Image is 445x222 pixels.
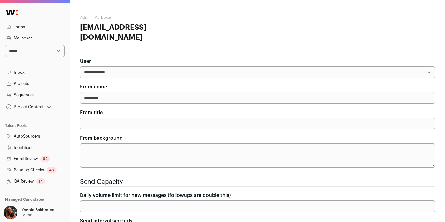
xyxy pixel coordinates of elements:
div: 14 [36,178,45,184]
a: Admin | Mailboxes [80,16,112,19]
label: From title [80,109,103,116]
button: Open dropdown [5,103,52,111]
p: Ksenia Bakhmina [21,208,54,213]
h1: [EMAIL_ADDRESS][DOMAIN_NAME] [80,23,198,43]
label: From background [80,134,123,142]
label: User [80,58,91,65]
div: 62 [40,156,50,162]
label: From name [80,83,107,91]
label: Daily volume limit for new messages (followups are double this) [80,192,231,199]
div: 48 [47,167,57,173]
img: Wellfound [2,6,21,19]
p: 1v1me [21,213,32,218]
div: Project Context [5,104,43,109]
img: 13968079-medium_jpg [4,206,17,219]
h2: Send Capacity [80,178,435,186]
button: Open dropdown [2,206,56,219]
